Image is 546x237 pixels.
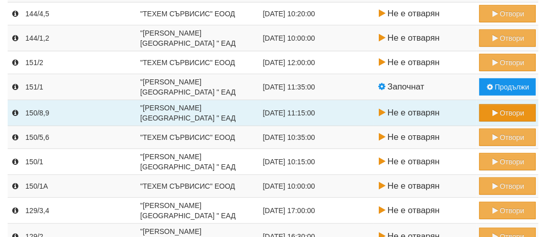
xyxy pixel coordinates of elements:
[479,78,536,96] button: Продължи
[261,51,374,74] td: [DATE] 12:00:00
[374,100,477,126] td: Не е отварян
[479,129,536,146] button: Отвори
[479,153,536,170] button: Отвори
[374,74,477,100] td: Започнат
[374,3,477,25] td: Не е отварян
[374,149,477,175] td: Не е отварян
[374,51,477,74] td: Не е отварян
[479,54,536,71] button: Отвори
[138,126,260,149] td: "ТЕХЕМ СЪРВИСИС" ЕООД
[479,5,536,22] button: Отвори
[261,100,374,126] td: [DATE] 11:15:00
[23,198,138,224] td: 129/3,4
[261,175,374,198] td: [DATE] 10:00:00
[23,3,138,25] td: 144/4,5
[138,149,260,175] td: "[PERSON_NAME] [GEOGRAPHIC_DATA] " ЕАД
[23,100,138,126] td: 150/8,9
[374,25,477,51] td: Не е отварян
[138,198,260,224] td: "[PERSON_NAME] [GEOGRAPHIC_DATA] " ЕАД
[261,74,374,100] td: [DATE] 11:35:00
[479,177,536,195] button: Отвори
[374,198,477,224] td: Не е отварян
[23,25,138,51] td: 144/1,2
[261,198,374,224] td: [DATE] 17:00:00
[23,126,138,149] td: 150/5,6
[138,100,260,126] td: "[PERSON_NAME] [GEOGRAPHIC_DATA] " ЕАД
[138,3,260,25] td: "ТЕХЕМ СЪРВИСИС" ЕООД
[138,74,260,100] td: "[PERSON_NAME] [GEOGRAPHIC_DATA] " ЕАД
[261,126,374,149] td: [DATE] 10:35:00
[374,175,477,198] td: Не е отварян
[138,25,260,51] td: "[PERSON_NAME] [GEOGRAPHIC_DATA] " ЕАД
[23,74,138,100] td: 151/1
[261,149,374,175] td: [DATE] 10:15:00
[23,175,138,198] td: 150/1А
[479,29,536,47] button: Отвори
[138,175,260,198] td: "ТЕХЕМ СЪРВИСИС" ЕООД
[23,51,138,74] td: 151/2
[479,104,536,122] button: Отвори
[374,126,477,149] td: Не е отварян
[479,202,536,219] button: Отвори
[138,51,260,74] td: "ТЕХЕМ СЪРВИСИС" ЕООД
[261,25,374,51] td: [DATE] 10:00:00
[261,3,374,25] td: [DATE] 10:20:00
[23,149,138,175] td: 150/1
